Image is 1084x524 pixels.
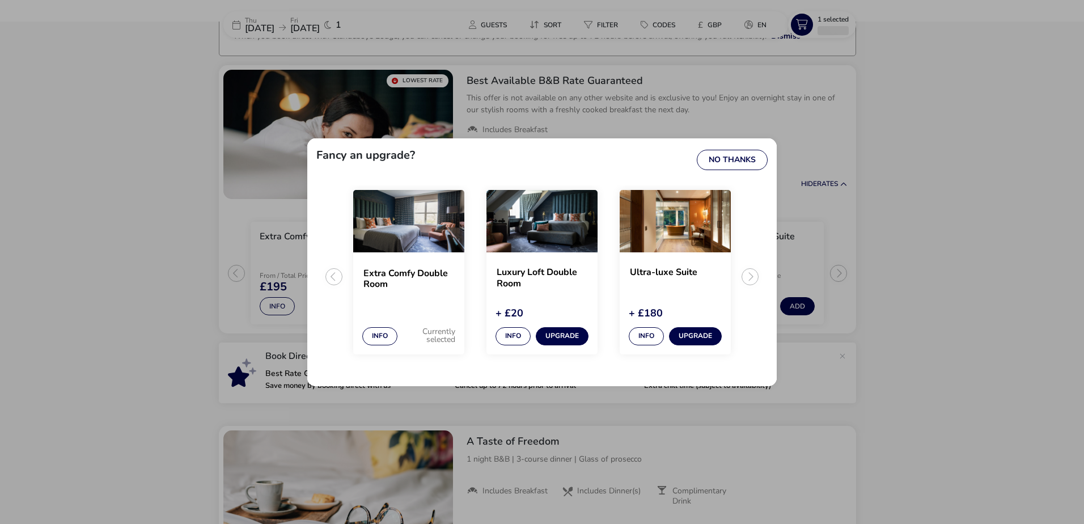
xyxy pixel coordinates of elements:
div: extra-settings [307,138,777,386]
h2: Extra Comfy Double Room [363,268,454,290]
h2: Luxury Loft Double Room [497,267,587,289]
button: Info [496,327,531,345]
h2: Ultra-luxe Suite [630,267,721,289]
div: + £180 [629,308,722,318]
swiper-slide: 3 / 3 [608,190,742,354]
button: No Thanks [697,150,768,170]
div: + £20 [496,308,588,318]
swiper-slide: 2 / 3 [476,190,609,354]
button: Info [362,327,397,345]
h2: Fancy an upgrade? [316,150,415,161]
div: Currently selected [409,326,455,345]
button: Info [629,327,664,345]
button: Upgrade [536,327,588,345]
div: upgrades-settings [307,138,777,386]
button: Upgrade [669,327,722,345]
swiper-slide: 1 / 3 [342,190,476,354]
